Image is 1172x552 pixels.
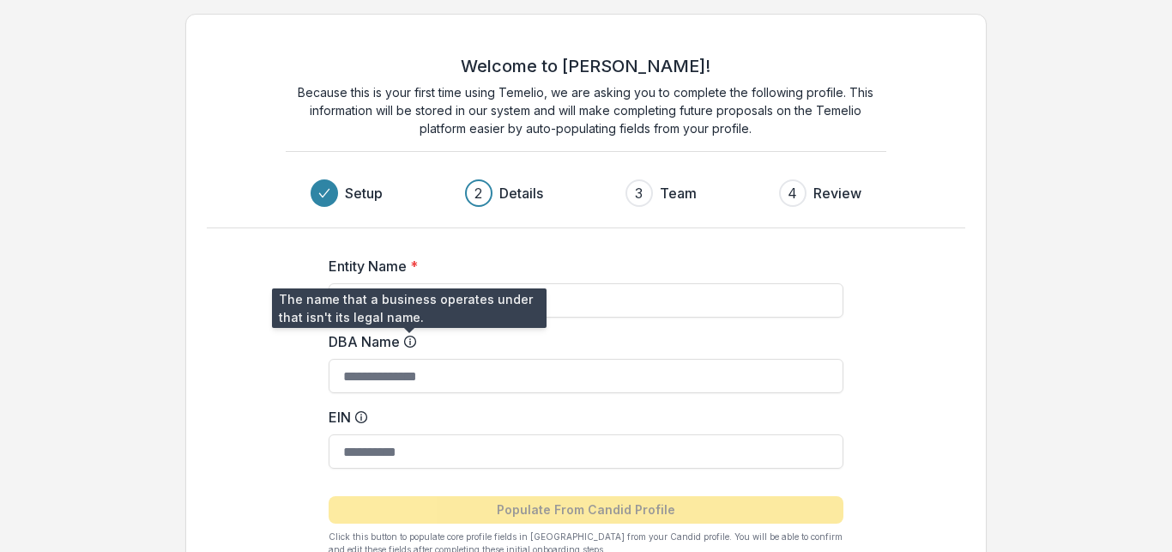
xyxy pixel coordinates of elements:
div: 2 [474,183,482,203]
label: DBA Name [329,331,833,352]
h2: Welcome to [PERSON_NAME]! [461,56,710,76]
div: 3 [635,183,643,203]
label: EIN [329,407,833,428]
h3: Setup [345,183,383,203]
h3: Team [660,183,697,203]
div: Progress [311,179,861,207]
h3: Review [813,183,861,203]
div: 4 [788,183,797,203]
p: Because this is your first time using Temelio, we are asking you to complete the following profil... [286,83,886,137]
h3: Details [499,183,543,203]
button: Populate From Candid Profile [329,496,843,524]
label: Entity Name [329,256,833,276]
